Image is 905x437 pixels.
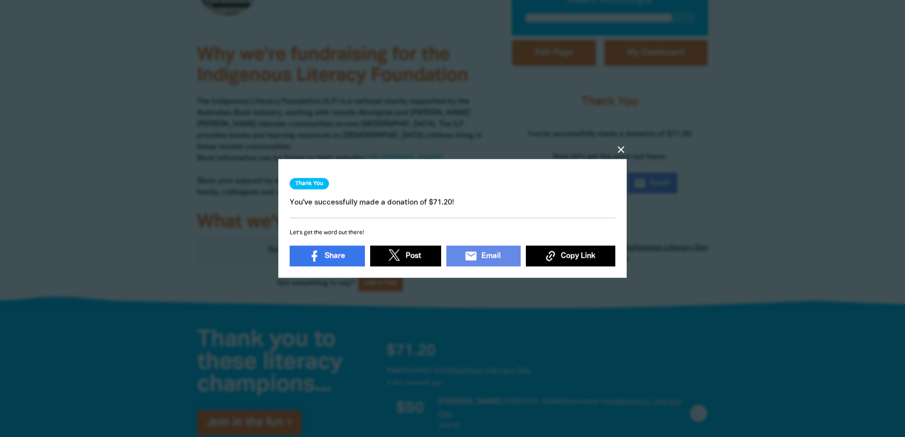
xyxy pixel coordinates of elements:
[325,250,345,262] span: Share
[290,197,615,209] p: You've successfully made a donation of $71.20!
[406,250,421,262] span: Post
[526,245,615,266] button: Copy Link
[464,249,478,262] i: email
[481,250,501,262] span: Email
[370,245,441,266] a: Post
[290,245,365,266] a: Share
[615,144,627,156] button: close
[446,245,521,266] a: emailEmail
[561,250,595,262] span: Copy Link
[290,228,615,238] h6: Let's get the word out there!
[290,178,329,190] h3: Thank You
